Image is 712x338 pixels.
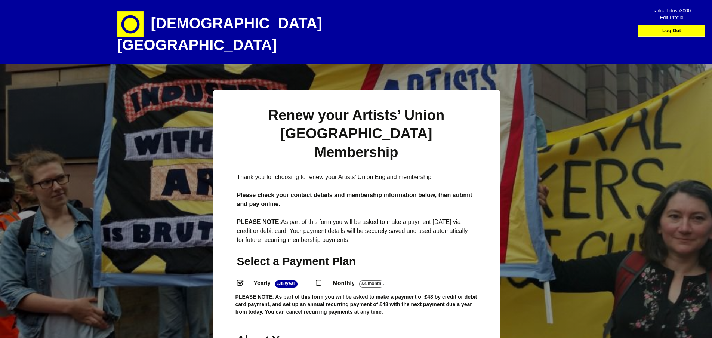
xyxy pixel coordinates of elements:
span: Edit Profile [645,12,698,18]
strong: £4/Month [359,280,383,288]
label: Monthly - . [326,278,402,289]
span: carlcarl dusu3000 [645,5,698,12]
p: As part of this form you will be asked to make a payment [DATE] via credit or debit card. Your pa... [237,218,476,245]
strong: Please check your contact details and membership information below, then submit and pay online. [237,192,472,207]
strong: £48/Year [275,280,298,288]
strong: PLEASE NOTE: [237,219,281,225]
h1: Renew your Artists’ Union [GEOGRAPHIC_DATA] Membership [237,106,476,162]
a: Log Out [640,25,703,36]
p: Thank you for choosing to renew your Artists’ Union England membership. [237,173,476,182]
label: Yearly - . [247,278,316,289]
img: circle-e1448293145835.png [117,11,144,37]
span: Select a Payment Plan [237,255,356,267]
